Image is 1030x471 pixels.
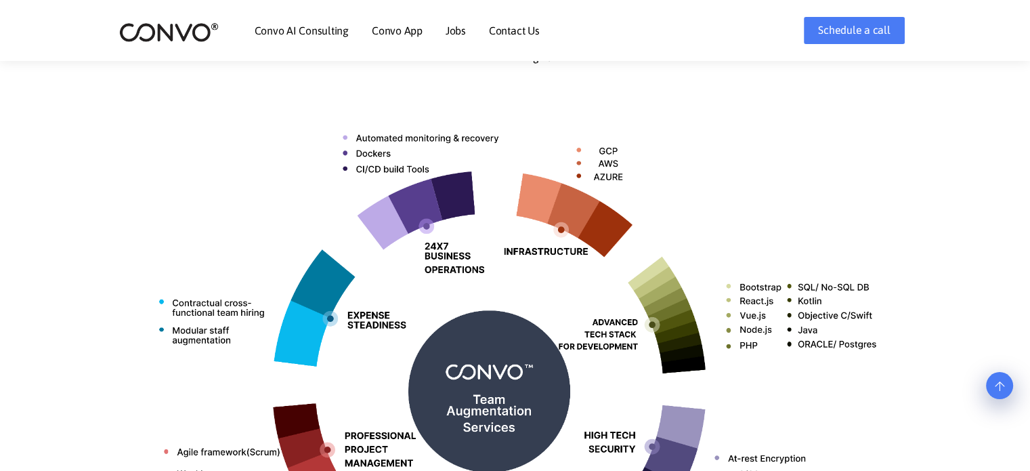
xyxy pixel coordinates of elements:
[804,17,904,44] a: Schedule a call
[372,25,423,36] a: Convo App
[489,25,540,36] a: Contact Us
[119,22,219,43] img: logo_2.png
[446,25,466,36] a: Jobs
[255,25,349,36] a: Convo AI Consulting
